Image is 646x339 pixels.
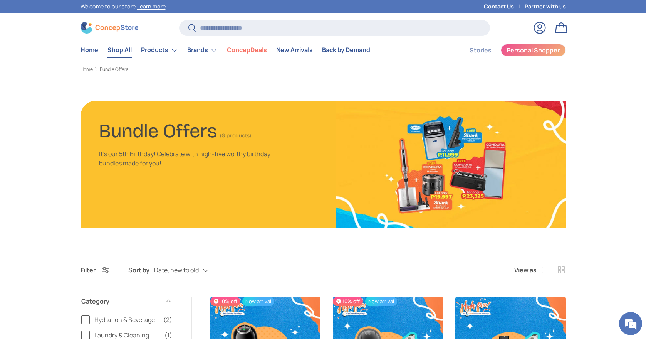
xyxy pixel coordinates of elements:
[276,42,313,57] a: New Arrivals
[45,97,106,175] span: We're online!
[525,2,566,11] a: Partner with us
[154,266,199,274] span: Date, new to old
[81,22,138,34] img: ConcepStore
[451,42,566,58] nav: Secondary
[100,67,128,72] a: Bundle Offers
[81,2,166,11] p: Welcome to our store.
[183,42,222,58] summary: Brands
[99,149,292,168] p: It's our 5th Birthday! Celebrate with high-five worthy birthday bundles made for you!
[136,42,183,58] summary: Products
[81,42,370,58] nav: Primary
[336,101,566,228] img: Bundle Offers
[81,266,96,274] span: Filter
[137,3,166,10] a: Learn more
[365,297,397,306] span: New arrival
[210,297,240,306] span: 10% off
[81,42,98,57] a: Home
[470,43,492,58] a: Stories
[484,2,525,11] a: Contact Us
[507,47,560,53] span: Personal Shopper
[501,44,566,56] a: Personal Shopper
[107,42,132,57] a: Shop All
[322,42,370,57] a: Back by Demand
[220,132,251,139] span: (6 products)
[163,315,172,324] span: (2)
[94,315,159,324] span: Hydration & Beverage
[99,116,217,142] h1: Bundle Offers
[128,265,154,275] label: Sort by
[40,43,129,53] div: Chat with us now
[81,67,93,72] a: Home
[81,297,160,306] span: Category
[227,42,267,57] a: ConcepDeals
[4,211,147,238] textarea: Type your message and hit 'Enter'
[154,263,224,277] button: Date, new to old
[81,287,172,315] summary: Category
[333,297,363,306] span: 10% off
[81,66,566,73] nav: Breadcrumbs
[242,297,274,306] span: New arrival
[81,266,109,274] button: Filter
[514,265,537,275] span: View as
[126,4,145,22] div: Minimize live chat window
